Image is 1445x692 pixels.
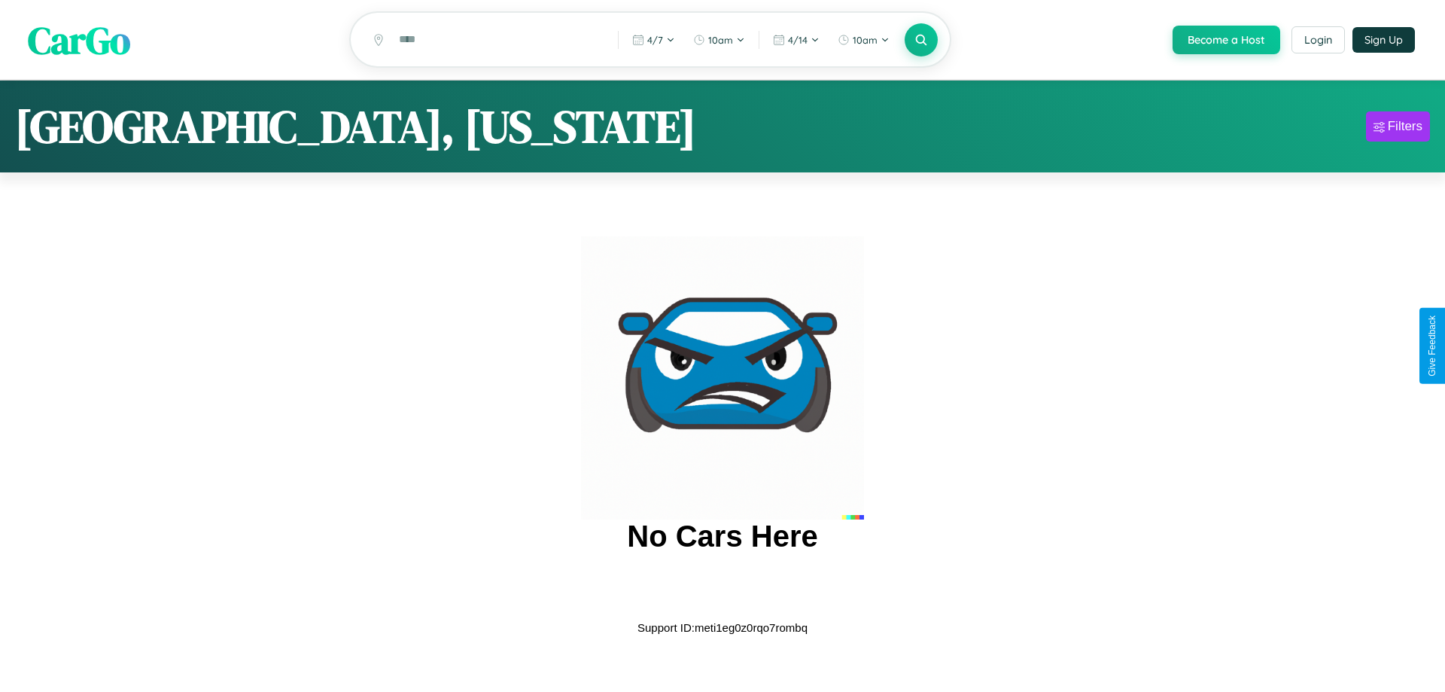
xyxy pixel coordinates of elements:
button: Login [1291,26,1345,53]
img: car [581,236,864,520]
div: Give Feedback [1427,316,1437,376]
button: 10am [830,28,897,52]
button: 10am [686,28,753,52]
h1: [GEOGRAPHIC_DATA], [US_STATE] [15,96,696,157]
span: 10am [853,34,878,46]
span: 4 / 14 [788,34,808,46]
div: Filters [1388,119,1422,134]
button: Become a Host [1173,26,1280,54]
button: Filters [1366,111,1430,142]
button: 4/7 [625,28,683,52]
span: 4 / 7 [647,34,663,46]
span: CarGo [28,14,130,66]
p: Support ID: meti1eg0z0rqo7rombq [637,617,808,638]
button: 4/14 [765,28,827,52]
span: 10am [708,34,733,46]
button: Sign Up [1352,27,1415,53]
h2: No Cars Here [627,520,817,553]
